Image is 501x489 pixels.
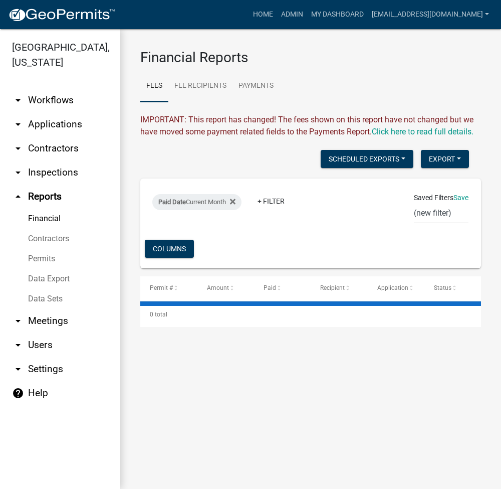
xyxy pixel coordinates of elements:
h3: Financial Reports [140,49,481,66]
a: Home [249,5,277,24]
a: My Dashboard [307,5,368,24]
a: Fees [140,70,168,102]
datatable-header-cell: Paid [254,276,311,300]
span: Permit # [150,284,173,291]
div: IMPORTANT: This report has changed! The fees shown on this report have not changed but we have mo... [140,114,481,138]
span: Amount [207,284,229,291]
a: Click here to read full details. [372,127,473,136]
a: Fee Recipients [168,70,232,102]
a: Payments [232,70,280,102]
a: [EMAIL_ADDRESS][DOMAIN_NAME] [368,5,493,24]
span: Paid Date [158,198,186,206]
datatable-header-cell: Application [367,276,424,300]
wm-modal-confirm: Upcoming Changes to Daily Fees Report [372,127,473,136]
i: arrow_drop_up [12,191,24,203]
a: + Filter [249,192,293,210]
button: Columns [145,240,194,258]
span: Paid [264,284,276,291]
div: 0 total [140,302,481,327]
i: arrow_drop_down [12,94,24,106]
a: Save [453,194,468,202]
span: Recipient [320,284,345,291]
datatable-header-cell: Permit # [140,276,197,300]
datatable-header-cell: Recipient [311,276,367,300]
div: Current Month [152,194,241,210]
i: help [12,387,24,399]
i: arrow_drop_down [12,142,24,154]
i: arrow_drop_down [12,118,24,130]
i: arrow_drop_down [12,339,24,351]
i: arrow_drop_down [12,315,24,327]
button: Scheduled Exports [321,150,413,168]
span: Status [434,284,451,291]
span: Saved Filters [414,193,453,203]
datatable-header-cell: Amount [197,276,254,300]
datatable-header-cell: Status [424,276,481,300]
span: Application [377,284,408,291]
button: Export [421,150,469,168]
i: arrow_drop_down [12,363,24,375]
a: Admin [277,5,307,24]
i: arrow_drop_down [12,167,24,179]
